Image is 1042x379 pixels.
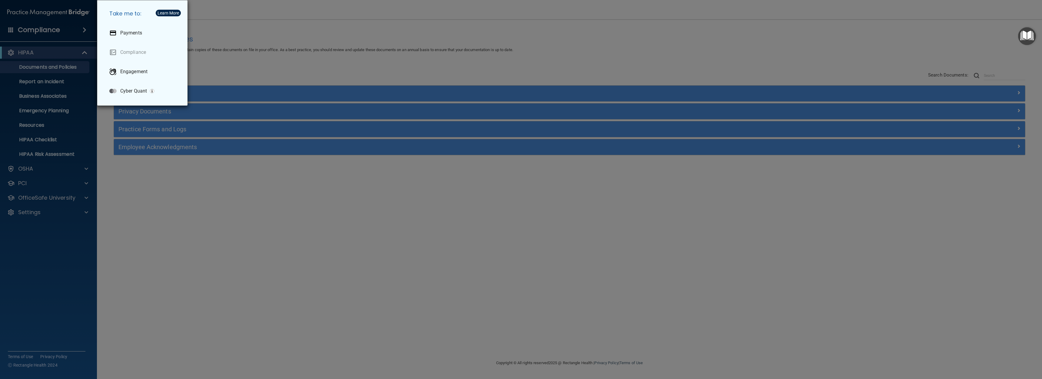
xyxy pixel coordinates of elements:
h5: Take me to: [105,5,183,22]
div: Learn More [158,11,179,15]
p: Cyber Quant [120,88,147,94]
button: Open Resource Center [1018,27,1036,45]
a: Engagement [105,63,183,80]
iframe: Drift Widget Chat Controller [937,336,1035,360]
p: Payments [120,30,142,36]
a: Payments [105,25,183,41]
a: Compliance [105,44,183,61]
button: Learn More [156,10,181,16]
a: Cyber Quant [105,83,183,100]
p: Engagement [120,69,148,75]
